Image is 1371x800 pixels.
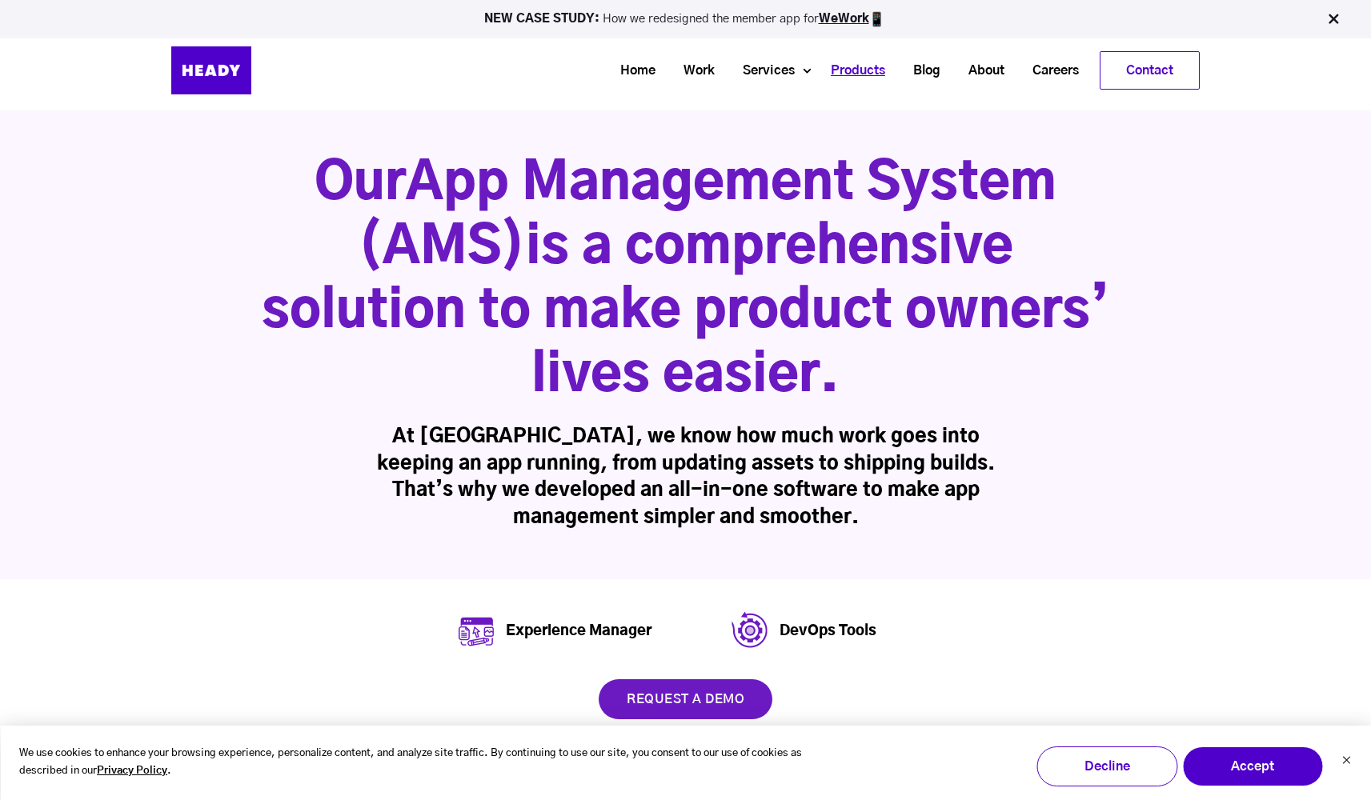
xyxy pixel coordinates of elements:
[1341,754,1351,770] button: Dismiss cookie banner
[599,679,772,719] a: request a demo
[262,152,1110,408] h1: Our is a comprehensive solution to make product owners’ lives easier.
[780,624,876,638] a: DevOps Tools
[377,424,995,531] h3: At [GEOGRAPHIC_DATA], we know how much work goes into keeping an app running, from updating asset...
[1012,56,1087,86] a: Careers
[171,46,251,94] img: Heady_Logo_Web-01 (1)
[732,611,768,651] img: Group 817-2
[811,56,893,86] a: Products
[869,11,885,27] img: app emoji
[291,51,1200,90] div: Navigation Menu
[97,762,167,781] a: Privacy Policy
[506,624,651,638] a: Experience Manager
[1100,52,1199,89] a: Contact
[893,56,948,86] a: Blog
[1036,746,1177,786] button: Decline
[948,56,1012,86] a: About
[600,56,663,86] a: Home
[723,56,803,86] a: Services
[663,56,723,86] a: Work
[484,13,603,25] strong: NEW CASE STUDY:
[358,158,1056,274] span: App Management System (AMS)
[819,13,869,25] a: WeWork
[1182,746,1323,786] button: Accept
[7,11,1364,27] p: How we redesigned the member app for
[19,745,804,782] p: We use cookies to enhance your browsing experience, personalize content, and analyze site traffic...
[459,617,494,646] img: Group (2)-2
[1325,11,1341,27] img: Close Bar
